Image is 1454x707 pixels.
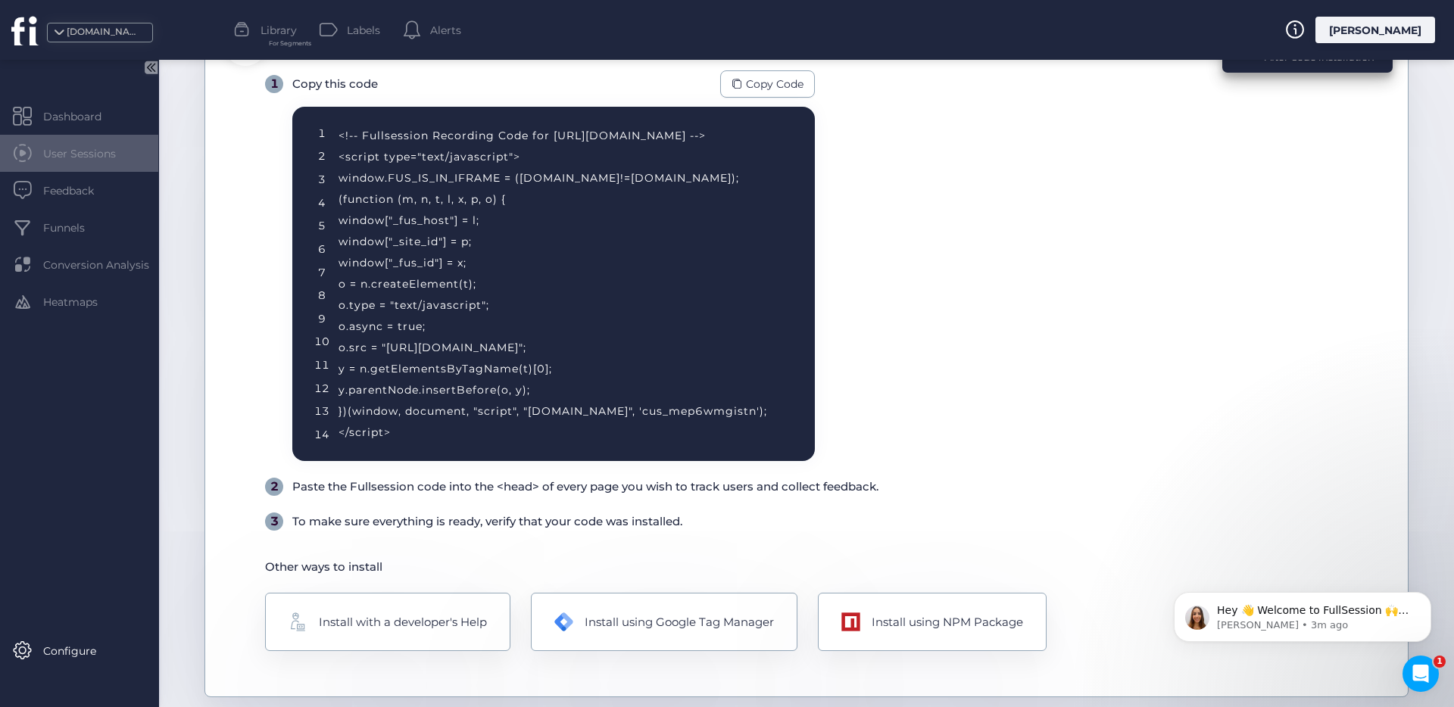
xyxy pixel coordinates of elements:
[314,380,329,397] div: 12
[265,512,283,531] div: 3
[31,216,253,232] div: Send us a message
[1403,656,1439,692] iframe: Intercom live chat
[101,472,201,533] button: Messages
[318,241,326,257] div: 6
[265,478,283,496] div: 2
[67,25,142,39] div: [DOMAIN_NAME]
[319,613,487,631] div: Install with a developer's Help
[206,24,236,55] img: Profile image for Roy
[30,29,55,53] img: logo
[33,510,67,521] span: Home
[202,472,303,533] button: Help
[318,287,326,304] div: 8
[1151,560,1454,666] iframe: Intercom notifications message
[240,510,264,521] span: Help
[872,613,1023,631] div: Install using NPM Package
[318,148,326,164] div: 2
[318,264,326,281] div: 7
[746,76,803,92] span: Copy Code
[22,312,281,356] div: Unleashing Session Control Using Custom Attributes
[1315,17,1435,43] div: [PERSON_NAME]
[314,426,329,443] div: 14
[43,643,119,659] span: Configure
[318,125,326,142] div: 1
[30,159,273,185] p: How can we help?
[31,232,253,248] div: We'll be back online [DATE]
[31,283,123,299] span: Search for help
[43,220,108,236] span: Funnels
[318,171,326,188] div: 3
[339,125,778,443] div: <!-- Fullsession Recording Code for [URL][DOMAIN_NAME] --> <script type="text/javascript"> window...
[43,145,139,162] span: User Sessions
[314,403,329,419] div: 13
[292,512,682,531] div: To make sure everything is ready, verify that your code was installed.
[292,75,378,93] div: Copy this code
[318,310,326,327] div: 9
[261,22,297,39] span: Library
[31,318,254,350] div: Unleashing Session Control Using Custom Attributes
[292,478,878,496] div: Paste the Fullsession code into the <head> of every page you wish to track users and collect feed...
[314,333,329,350] div: 10
[1434,656,1446,668] span: 1
[265,558,1390,576] div: Other ways to install
[318,195,326,211] div: 4
[347,22,380,39] span: Labels
[318,217,326,234] div: 5
[43,257,172,273] span: Conversion Analysis
[43,182,117,199] span: Feedback
[261,24,288,51] div: Close
[430,22,461,39] span: Alerts
[43,294,120,310] span: Heatmaps
[314,357,329,373] div: 11
[15,204,288,261] div: Send us a messageWe'll be back online [DATE]
[585,613,774,631] div: Install using Google Tag Manager
[43,108,124,125] span: Dashboard
[126,510,178,521] span: Messages
[269,39,311,48] span: For Segments
[265,75,283,93] div: 1
[22,276,281,306] button: Search for help
[30,107,273,159] p: Hi [PERSON_NAME] 👋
